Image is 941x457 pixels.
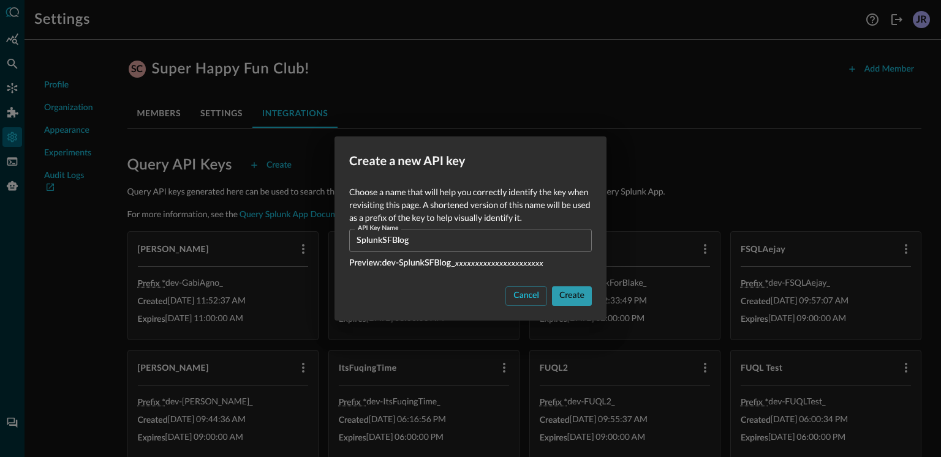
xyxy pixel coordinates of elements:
span: dev-SplunkSFBlog _ [382,258,455,269]
span: Preview: [349,258,382,269]
button: Cancel [505,286,547,306]
p: xxxxxxxxxxxxxxxxxxxxxx [455,257,543,269]
button: Create [552,286,592,306]
div: Create [559,288,584,303]
div: Cancel [513,288,539,303]
label: API Key Name [358,223,399,233]
p: Choose a name that will help you correctly identify the key when revisiting this page. A shortene... [349,185,592,224]
h2: Create a new API key [334,136,607,185]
